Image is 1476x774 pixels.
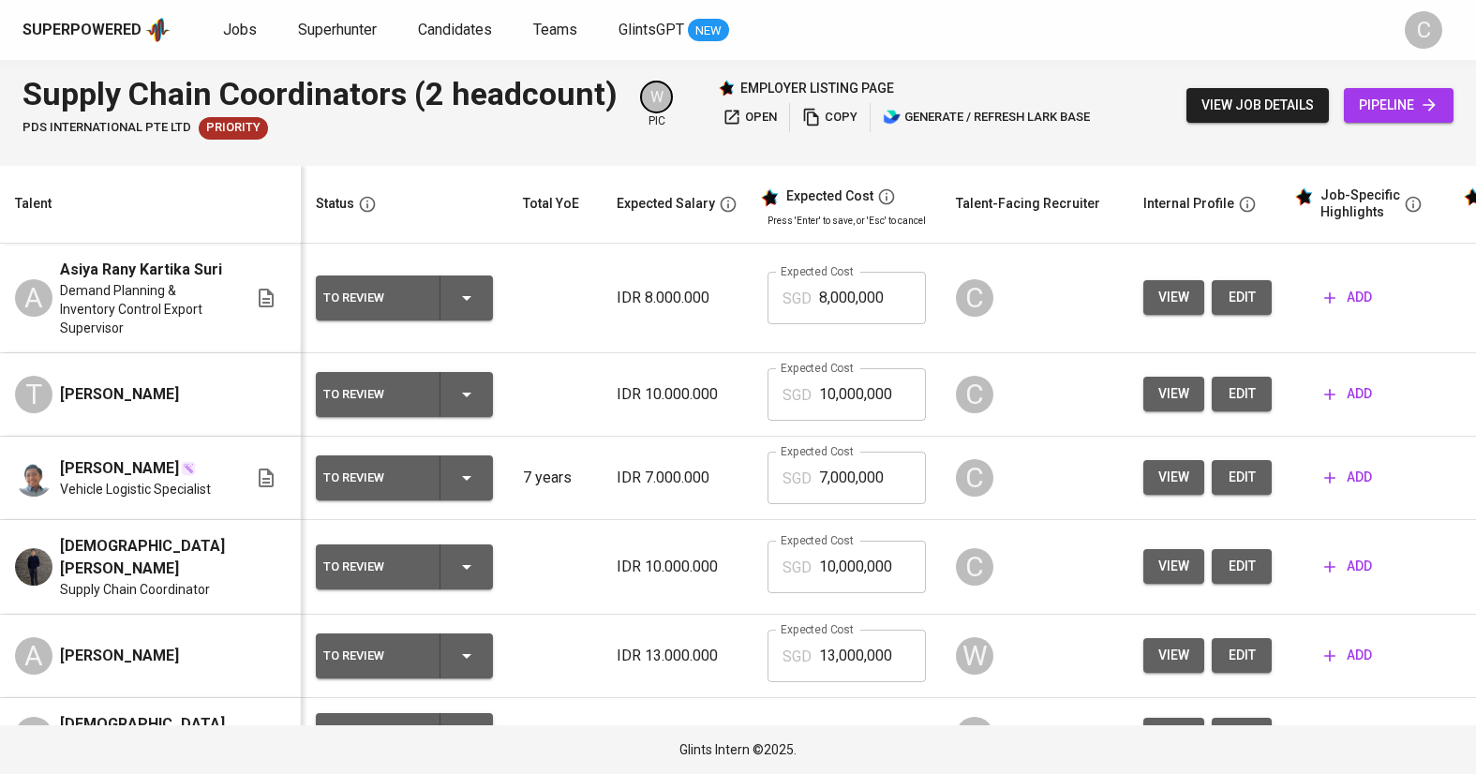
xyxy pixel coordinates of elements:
[783,384,812,407] p: SGD
[1212,460,1272,495] a: edit
[1317,718,1379,752] button: add
[316,633,493,678] button: To Review
[523,192,579,216] div: Total YoE
[619,21,684,38] span: GlintsGPT
[617,192,715,216] div: Expected Salary
[316,372,493,417] button: To Review
[783,557,812,579] p: SGD
[1317,377,1379,411] button: add
[1294,187,1313,206] img: glints_star.svg
[316,455,493,500] button: To Review
[1212,638,1272,673] a: edit
[60,480,211,499] span: Vehicle Logistic Specialist
[298,19,380,42] a: Superhunter
[1324,286,1372,309] span: add
[617,287,738,309] p: IDR 8.000.000
[1324,382,1372,406] span: add
[298,21,377,38] span: Superhunter
[323,555,425,579] div: To Review
[1212,280,1272,315] button: edit
[1143,718,1204,752] button: view
[956,279,993,317] div: C
[956,459,993,497] div: C
[1158,286,1189,309] span: view
[740,79,894,97] p: employer listing page
[1212,377,1272,411] button: edit
[1143,280,1204,315] button: view
[1227,555,1257,578] span: edit
[60,580,210,599] span: Supply Chain Coordinator
[1158,466,1189,489] span: view
[1186,88,1329,123] button: view job details
[617,645,738,667] p: IDR 13.000.000
[1317,638,1379,673] button: add
[783,646,812,668] p: SGD
[60,713,225,758] span: [DEMOGRAPHIC_DATA][PERSON_NAME]
[60,383,179,406] span: [PERSON_NAME]
[640,81,673,113] div: W
[1158,382,1189,406] span: view
[22,16,171,44] a: Superpoweredapp logo
[617,383,738,406] p: IDR 10.000.000
[323,466,425,490] div: To Review
[956,717,993,754] div: W
[60,281,225,337] span: Demand Planning & Inventory Control Export Supervisor
[1227,723,1257,747] span: edit
[15,637,52,675] div: A
[1143,549,1204,584] button: view
[718,103,782,132] button: open
[1344,88,1454,123] a: pipeline
[956,192,1100,216] div: Talent-Facing Recruiter
[60,535,225,580] span: [DEMOGRAPHIC_DATA][PERSON_NAME]
[1143,460,1204,495] button: view
[1317,549,1379,584] button: add
[619,19,729,42] a: GlintsGPT NEW
[323,286,425,310] div: To Review
[883,108,902,127] img: lark
[145,16,171,44] img: app logo
[760,188,779,207] img: glints_star.svg
[1227,466,1257,489] span: edit
[15,717,52,754] div: M
[688,22,729,40] span: NEW
[1227,382,1257,406] span: edit
[418,19,496,42] a: Candidates
[60,457,179,480] span: [PERSON_NAME]
[316,544,493,589] button: To Review
[223,21,257,38] span: Jobs
[1143,377,1204,411] button: view
[223,19,261,42] a: Jobs
[723,107,777,128] span: open
[418,21,492,38] span: Candidates
[199,117,268,140] div: New Job received from Demand Team
[1143,192,1234,216] div: Internal Profile
[22,119,191,137] span: PDS International Pte Ltd
[878,103,1095,132] button: lark generate / refresh lark base
[1143,638,1204,673] button: view
[1212,549,1272,584] button: edit
[323,723,425,748] div: To Review
[956,376,993,413] div: C
[1324,723,1372,747] span: add
[1212,718,1272,752] button: edit
[783,288,812,310] p: SGD
[1405,11,1442,49] div: C
[15,459,52,497] img: Agung Tanjung
[323,644,425,668] div: To Review
[1227,644,1257,667] span: edit
[181,461,196,476] img: magic_wand.svg
[783,468,812,490] p: SGD
[640,81,673,129] div: pic
[15,192,52,216] div: Talent
[956,548,993,586] div: C
[1158,723,1189,747] span: view
[199,119,268,137] span: Priority
[533,19,581,42] a: Teams
[22,20,142,41] div: Superpowered
[883,107,1090,128] span: generate / refresh lark base
[60,645,179,667] span: [PERSON_NAME]
[523,467,587,489] p: 7 years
